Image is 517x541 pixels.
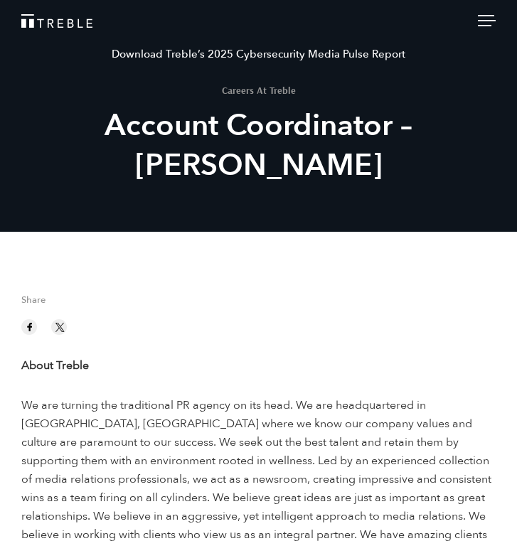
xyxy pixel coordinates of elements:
h1: Careers At Treble [11,85,506,95]
img: twitter sharing button [53,321,66,333]
span: Share [21,296,496,312]
h2: Account Coordinator – [PERSON_NAME] [11,106,506,186]
strong: About Treble [21,358,89,373]
img: facebook sharing button [23,321,36,333]
img: Treble logo [21,14,92,28]
a: Treble Homepage [21,14,496,28]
